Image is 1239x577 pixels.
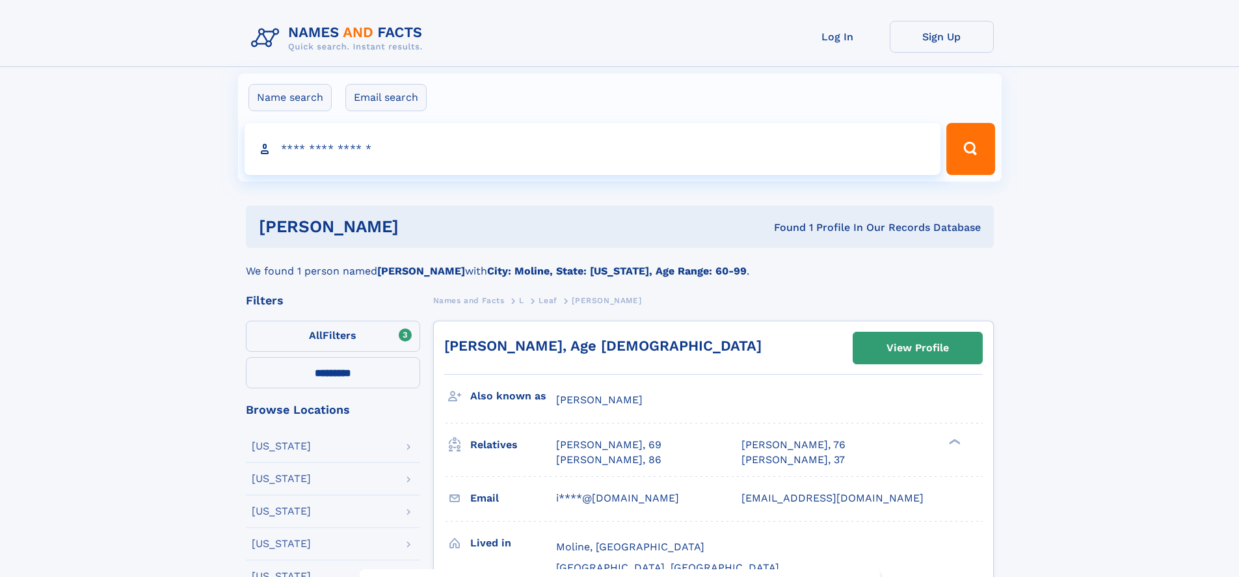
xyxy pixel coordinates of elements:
[556,453,661,467] a: [PERSON_NAME], 86
[345,84,427,111] label: Email search
[470,385,556,407] h3: Also known as
[470,434,556,456] h3: Relatives
[890,21,994,53] a: Sign Up
[433,292,505,308] a: Names and Facts
[886,333,949,363] div: View Profile
[245,123,941,175] input: search input
[946,438,961,446] div: ❯
[741,453,845,467] a: [PERSON_NAME], 37
[246,295,420,306] div: Filters
[556,394,643,406] span: [PERSON_NAME]
[252,506,311,517] div: [US_STATE]
[519,292,524,308] a: L
[786,21,890,53] a: Log In
[246,21,433,56] img: Logo Names and Facts
[586,221,981,235] div: Found 1 Profile In Our Records Database
[444,338,762,354] a: [PERSON_NAME], Age [DEMOGRAPHIC_DATA]
[252,539,311,549] div: [US_STATE]
[246,321,420,352] label: Filters
[246,404,420,416] div: Browse Locations
[309,329,323,342] span: All
[252,474,311,484] div: [US_STATE]
[470,487,556,509] h3: Email
[853,332,982,364] a: View Profile
[259,219,587,235] h1: [PERSON_NAME]
[741,438,846,452] a: [PERSON_NAME], 76
[572,296,641,305] span: [PERSON_NAME]
[556,438,661,452] a: [PERSON_NAME], 69
[246,248,994,279] div: We found 1 person named with .
[470,532,556,554] h3: Lived in
[519,296,524,305] span: L
[556,561,779,574] span: [GEOGRAPHIC_DATA], [GEOGRAPHIC_DATA]
[248,84,332,111] label: Name search
[487,265,747,277] b: City: Moline, State: [US_STATE], Age Range: 60-99
[539,296,557,305] span: Leaf
[556,541,704,553] span: Moline, [GEOGRAPHIC_DATA]
[252,441,311,451] div: [US_STATE]
[741,492,924,504] span: [EMAIL_ADDRESS][DOMAIN_NAME]
[946,123,994,175] button: Search Button
[539,292,557,308] a: Leaf
[377,265,465,277] b: [PERSON_NAME]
